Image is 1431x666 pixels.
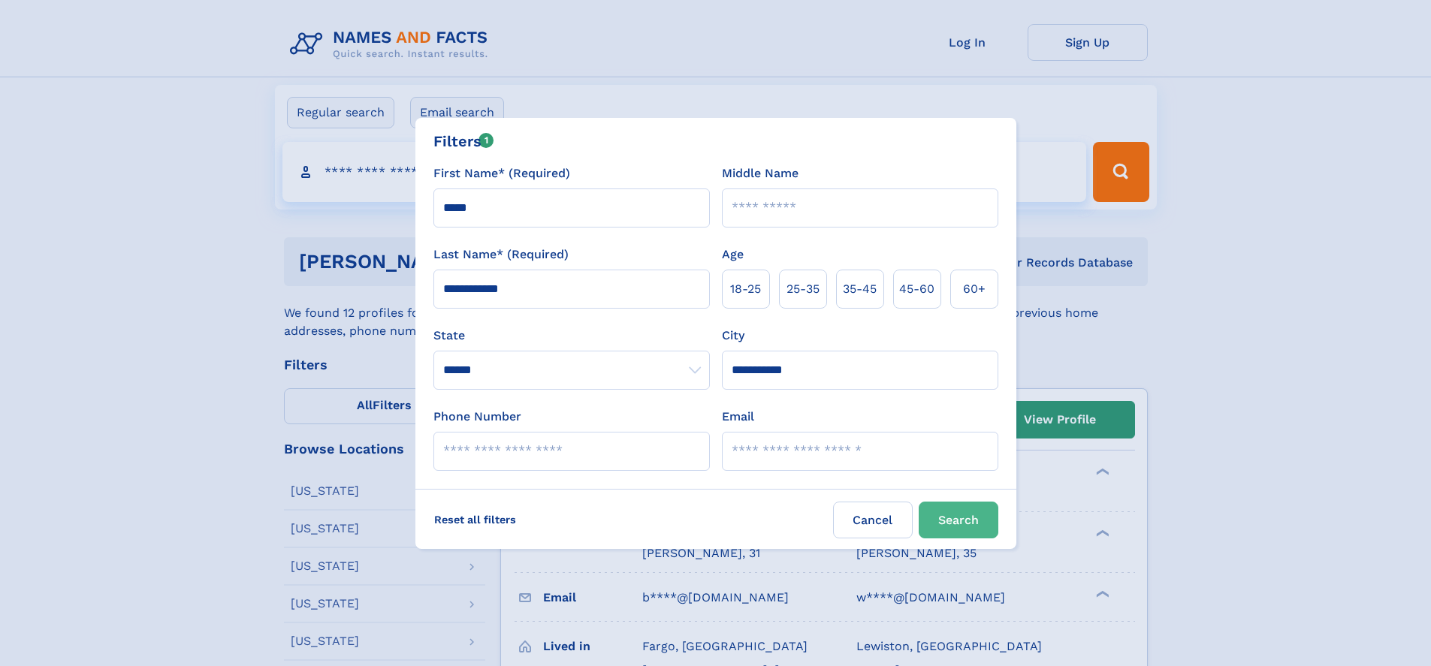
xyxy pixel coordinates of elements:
label: First Name* (Required) [433,164,570,182]
label: Cancel [833,502,913,538]
span: 45‑60 [899,280,934,298]
span: 60+ [963,280,986,298]
span: 25‑35 [786,280,820,298]
label: State [433,327,710,345]
span: 35‑45 [843,280,877,298]
button: Search [919,502,998,538]
label: Middle Name [722,164,799,182]
label: Age [722,246,744,264]
div: Filters [433,130,494,152]
label: Reset all filters [424,502,526,538]
label: City [722,327,744,345]
label: Last Name* (Required) [433,246,569,264]
label: Phone Number [433,408,521,426]
span: 18‑25 [730,280,761,298]
label: Email [722,408,754,426]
